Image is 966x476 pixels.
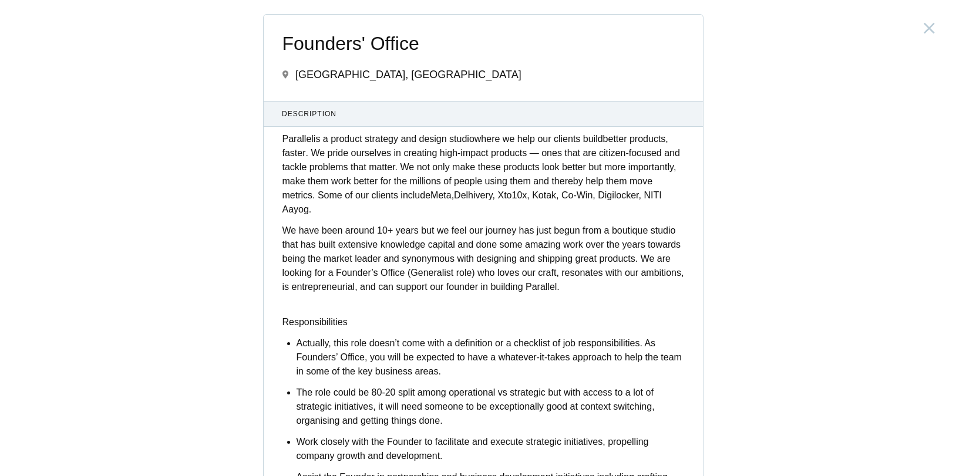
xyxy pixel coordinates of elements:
strong: Meta [430,190,452,200]
strong: is a product strategy and design studio [282,134,474,144]
strong: Delhivery, Xto10x, Kotak, Co-Win, Digilocker, NITI Aayog. [282,190,662,214]
span: Description [282,109,684,119]
p: We have been around 10+ years but we feel our journey has just begun from a boutique studio that ... [282,224,684,294]
p: where we help our clients build . We pride ourselves in creating high-impact products — ones that... [282,132,684,217]
p: The role could be 80-20 split among operational vs strategic but with access to a lot of strategi... [297,386,684,428]
p: Actually, this role doesn’t come with a definition or a checklist of job responsibilities. As Fou... [297,336,684,379]
span: [GEOGRAPHIC_DATA], [GEOGRAPHIC_DATA] [295,69,521,80]
span: Founders' Office [282,33,684,54]
strong: Responsibilities [282,317,348,327]
p: Work closely with the Founder to facilitate and execute strategic initiatives, propelling company... [297,435,684,463]
a: Parallel [282,134,314,144]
